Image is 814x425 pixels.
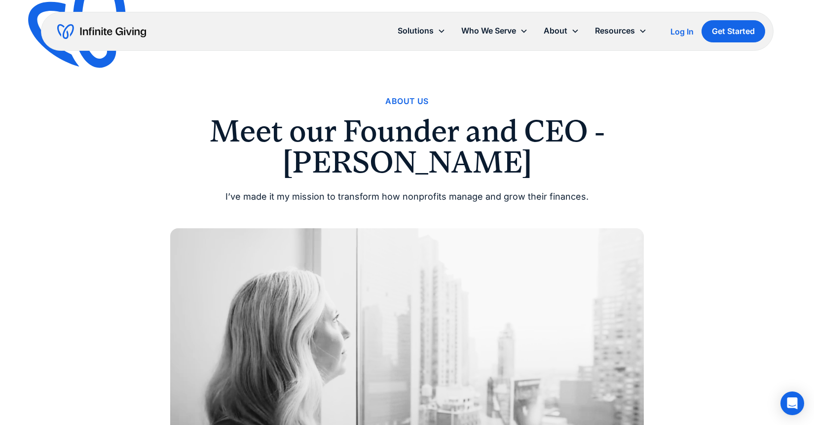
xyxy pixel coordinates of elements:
[170,189,644,205] div: I’ve made it my mission to transform how nonprofits manage and grow their finances.
[57,24,146,39] a: home
[390,20,453,41] div: Solutions
[461,24,516,37] div: Who We Serve
[670,28,694,35] div: Log In
[453,20,536,41] div: Who We Serve
[670,26,694,37] a: Log In
[536,20,587,41] div: About
[780,391,804,415] div: Open Intercom Messenger
[587,20,655,41] div: Resources
[544,24,567,37] div: About
[398,24,434,37] div: Solutions
[385,95,428,108] a: About Us
[170,116,644,177] h1: Meet our Founder and CEO - [PERSON_NAME]
[702,20,765,42] a: Get Started
[595,24,635,37] div: Resources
